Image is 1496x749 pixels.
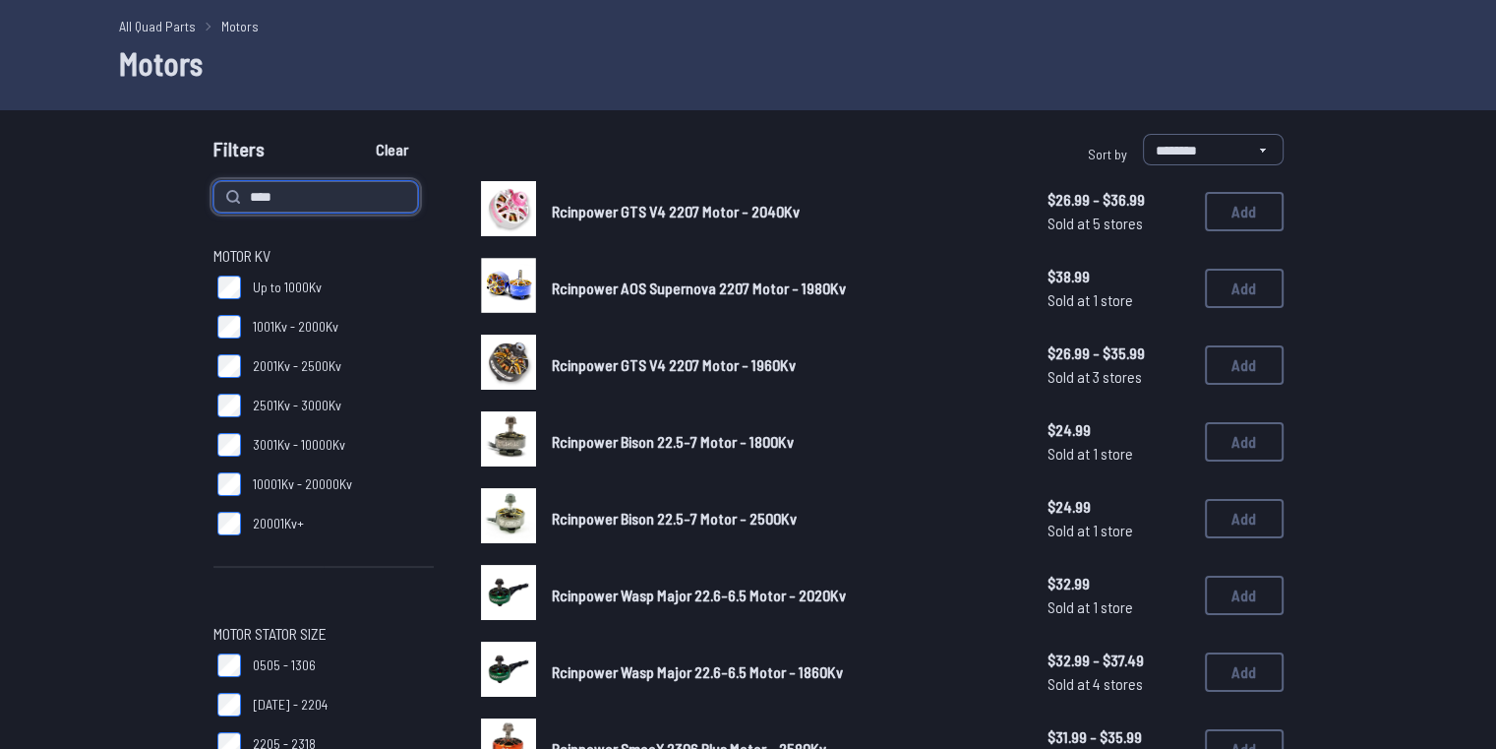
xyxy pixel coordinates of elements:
[213,244,270,268] span: Motor KV
[552,277,1016,300] a: Rcinpower AOS Supernova 2207 Motor - 1980Kv
[1047,572,1189,595] span: $32.99
[552,509,797,528] span: Rcinpower Bison 22.5-7 Motor - 2500Kv
[253,278,322,297] span: Up to 1000Kv
[481,181,536,236] img: image
[552,355,796,374] span: Rcinpower GTS V4 2207 Motor - 1960Kv
[1205,499,1284,538] button: Add
[253,435,345,455] span: 3001Kv - 10000Kv
[1047,418,1189,442] span: $24.99
[1047,342,1189,365] span: $26.99 - $35.99
[1047,649,1189,672] span: $32.99 - $37.49
[217,394,241,417] input: 2501Kv - 3000Kv
[221,16,259,36] a: Motors
[552,584,1016,607] a: Rcinpower Wasp Major 22.6-6.5 Motor - 2020Kv
[217,472,241,496] input: 10001Kv - 20000Kv
[1143,134,1284,165] select: Sort by
[253,695,328,715] span: [DATE] - 2204
[1047,595,1189,619] span: Sold at 1 store
[552,586,846,604] span: Rcinpower Wasp Major 22.6-6.5 Motor - 2020Kv
[359,134,425,165] button: Clear
[1205,653,1284,692] button: Add
[217,512,241,535] input: 20001Kv+
[213,134,265,173] span: Filters
[481,411,536,472] a: image
[481,642,536,697] img: image
[1205,269,1284,308] button: Add
[213,622,327,646] span: Motor Stator Size
[1047,188,1189,212] span: $26.99 - $36.99
[217,315,241,339] input: 1001Kv - 2000Kv
[552,279,846,297] span: Rcinpower AOS Supernova 2207 Motor - 1980Kv
[481,335,536,390] img: image
[481,488,536,543] img: image
[552,430,1016,454] a: Rcinpower Bison 22.5-7 Motor - 1800Kv
[552,432,794,451] span: Rcinpower Bison 22.5-7 Motor - 1800Kv
[253,356,341,376] span: 2001Kv - 2500Kv
[253,655,316,675] span: 0505 - 1306
[481,258,536,319] a: image
[217,654,241,677] input: 0505 - 1306
[119,39,1378,87] h1: Motors
[1205,192,1284,231] button: Add
[481,642,536,703] a: image
[1047,495,1189,519] span: $24.99
[1047,725,1189,749] span: $31.99 - $35.99
[481,335,536,396] a: image
[1047,519,1189,542] span: Sold at 1 store
[552,662,843,681] span: Rcinpower Wasp Major 22.6-6.5 Motor - 1860Kv
[1205,576,1284,615] button: Add
[217,433,241,457] input: 3001Kv - 10000Kv
[253,474,352,494] span: 10001Kv - 20000Kv
[253,396,341,415] span: 2501Kv - 3000Kv
[217,693,241,717] input: [DATE] - 2204
[1047,212,1189,235] span: Sold at 5 stores
[253,514,304,533] span: 20001Kv+
[1047,288,1189,312] span: Sold at 1 store
[119,16,196,36] a: All Quad Parts
[1047,265,1189,288] span: $38.99
[253,317,338,337] span: 1001Kv - 2000Kv
[1047,672,1189,696] span: Sold at 4 stores
[481,565,536,620] img: image
[552,507,1016,531] a: Rcinpower Bison 22.5-7 Motor - 2500Kv
[1088,146,1127,162] span: Sort by
[552,353,1016,377] a: Rcinpower GTS V4 2207 Motor - 1960Kv
[552,200,1016,223] a: Rcinpower GTS V4 2207 Motor - 2040Kv
[1047,442,1189,466] span: Sold at 1 store
[1205,422,1284,462] button: Add
[481,488,536,549] a: image
[217,276,241,299] input: Up to 1000Kv
[481,258,536,313] img: image
[1205,345,1284,385] button: Add
[481,181,536,242] a: image
[481,411,536,467] img: image
[1047,365,1189,389] span: Sold at 3 stores
[552,202,800,220] span: Rcinpower GTS V4 2207 Motor - 2040Kv
[481,565,536,626] a: image
[552,660,1016,684] a: Rcinpower Wasp Major 22.6-6.5 Motor - 1860Kv
[217,354,241,378] input: 2001Kv - 2500Kv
